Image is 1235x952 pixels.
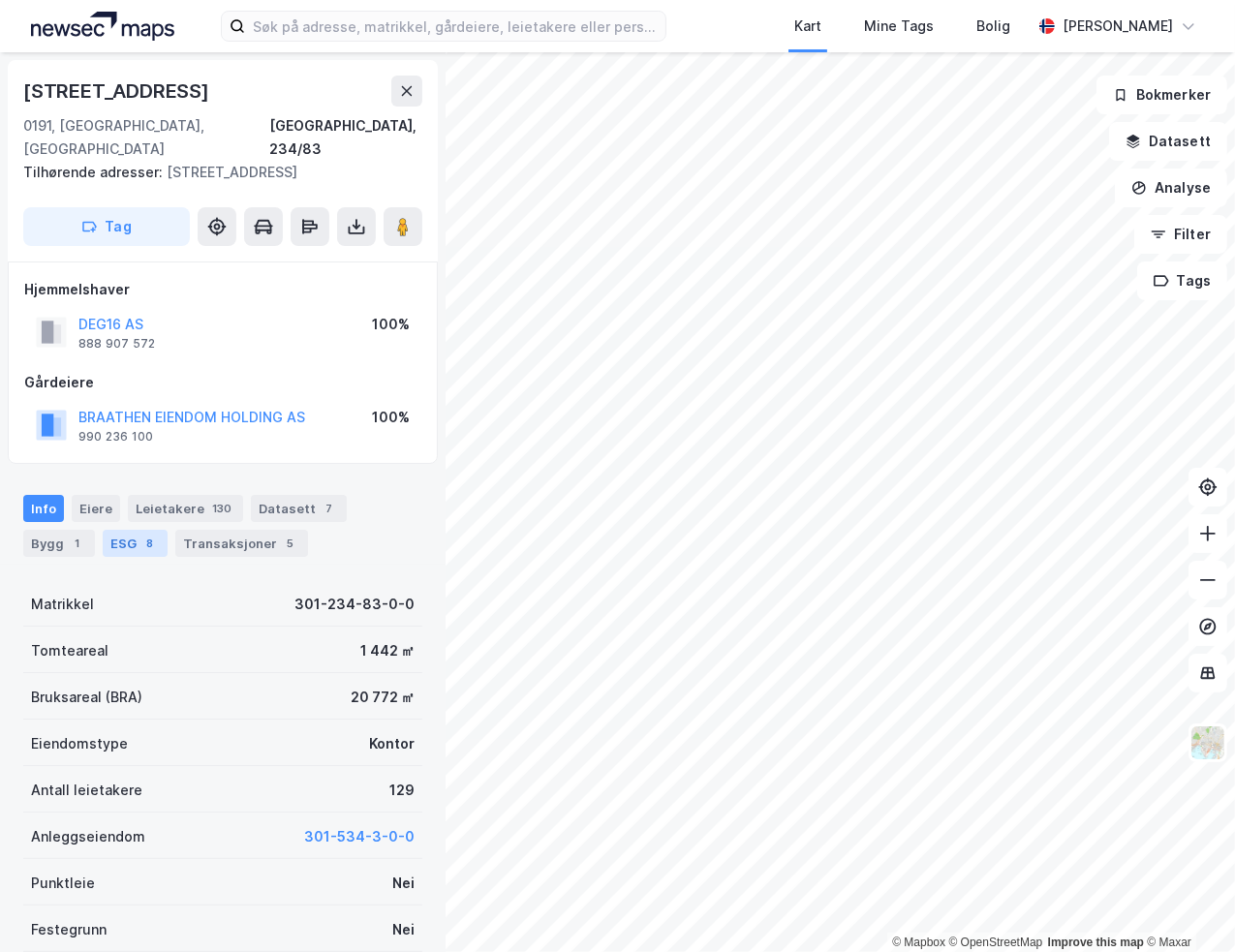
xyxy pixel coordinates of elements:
[31,639,108,662] div: Tomteareal
[72,495,120,522] div: Eiere
[31,732,128,755] div: Eiendomstype
[1115,169,1227,207] button: Analyse
[949,936,1043,949] a: OpenStreetMap
[372,313,410,336] div: 100%
[251,495,347,522] div: Datasett
[78,336,155,352] div: 888 907 572
[68,534,87,553] div: 1
[31,779,142,802] div: Antall leietakere
[320,499,339,518] div: 7
[23,161,407,184] div: [STREET_ADDRESS]
[360,639,415,662] div: 1 442 ㎡
[389,779,415,802] div: 129
[175,530,308,557] div: Transaksjoner
[31,918,107,941] div: Festegrunn
[304,825,415,848] button: 301-534-3-0-0
[1063,15,1173,38] div: [PERSON_NAME]
[140,534,160,553] div: 8
[864,15,934,38] div: Mine Tags
[31,872,95,895] div: Punktleie
[23,114,269,161] div: 0191, [GEOGRAPHIC_DATA], [GEOGRAPHIC_DATA]
[23,495,64,522] div: Info
[1096,76,1227,114] button: Bokmerker
[23,207,190,246] button: Tag
[269,114,422,161] div: [GEOGRAPHIC_DATA], 234/83
[1138,859,1235,952] iframe: Chat Widget
[1189,724,1226,761] img: Z
[24,278,421,301] div: Hjemmelshaver
[128,495,243,522] div: Leietakere
[392,918,415,941] div: Nei
[1134,215,1227,254] button: Filter
[23,530,95,557] div: Bygg
[245,12,665,41] input: Søk på adresse, matrikkel, gårdeiere, leietakere eller personer
[392,872,415,895] div: Nei
[31,593,94,616] div: Matrikkel
[103,530,168,557] div: ESG
[892,936,945,949] a: Mapbox
[31,686,142,709] div: Bruksareal (BRA)
[208,499,235,518] div: 130
[1137,261,1227,300] button: Tags
[31,12,174,41] img: logo.a4113a55bc3d86da70a041830d287a7e.svg
[1048,936,1144,949] a: Improve this map
[369,732,415,755] div: Kontor
[24,371,421,394] div: Gårdeiere
[351,686,415,709] div: 20 772 ㎡
[1109,122,1227,161] button: Datasett
[294,593,415,616] div: 301-234-83-0-0
[78,429,153,445] div: 990 236 100
[281,534,300,553] div: 5
[976,15,1010,38] div: Bolig
[31,825,145,848] div: Anleggseiendom
[23,164,167,180] span: Tilhørende adresser:
[23,76,213,107] div: [STREET_ADDRESS]
[372,406,410,429] div: 100%
[794,15,821,38] div: Kart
